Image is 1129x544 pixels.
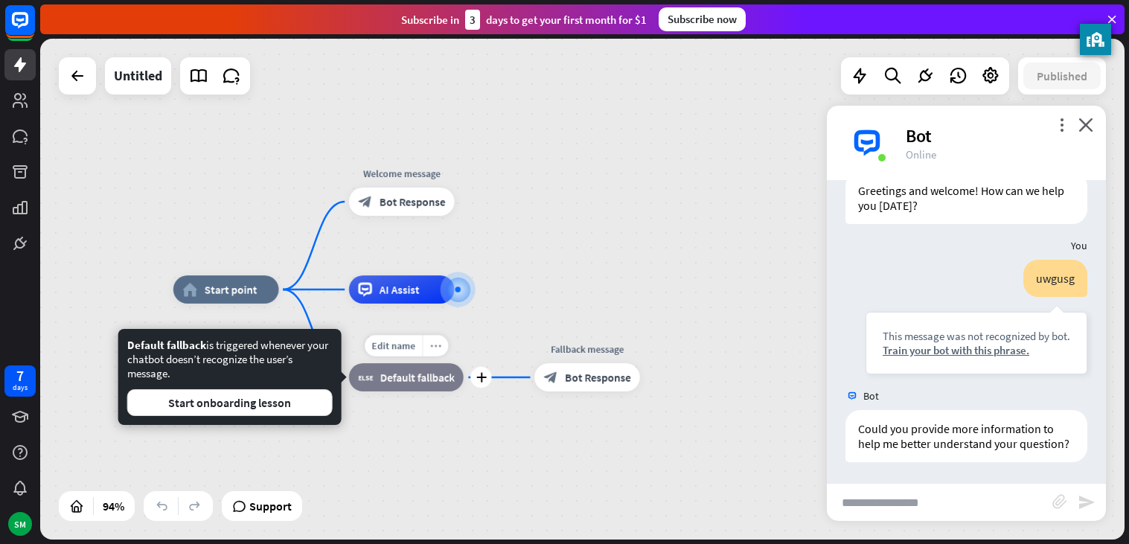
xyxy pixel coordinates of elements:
span: Bot Response [565,371,631,385]
div: Greetings and welcome! How can we help you [DATE]? [845,172,1087,224]
div: Fallback message [524,342,650,356]
span: Bot Response [379,195,445,209]
div: This message was not recognized by bot. [883,329,1070,343]
div: SM [8,512,32,536]
div: Train your bot with this phrase. [883,343,1070,357]
i: block_bot_response [358,195,372,209]
a: 7 days [4,365,36,397]
div: 3 [465,10,480,30]
button: Open LiveChat chat widget [12,6,57,51]
div: 94% [98,494,129,518]
button: Start onboarding lesson [127,389,333,416]
div: Bot [906,124,1088,147]
div: uwgusg [1023,260,1087,297]
span: AI Assist [379,283,419,297]
button: privacy banner [1080,24,1111,55]
i: block_bot_response [543,371,557,385]
div: Subscribe in days to get your first month for $1 [401,10,647,30]
i: home_2 [182,283,197,297]
div: Untitled [114,57,162,95]
i: more_horiz [429,340,441,351]
i: plus [476,372,486,382]
span: Default fallback [380,371,454,385]
div: 7 [16,369,24,383]
i: more_vert [1055,118,1069,132]
div: Welcome message [339,167,465,181]
span: Edit name [371,339,415,352]
span: Bot [863,389,879,403]
div: Online [906,147,1088,161]
span: Default fallback [127,338,206,352]
div: days [13,383,28,393]
i: block_attachment [1052,494,1067,509]
span: Support [249,494,292,518]
div: is triggered whenever your chatbot doesn’t recognize the user’s message. [127,338,333,416]
span: You [1071,239,1087,252]
div: Subscribe now [659,7,746,31]
i: block_fallback [358,371,373,385]
span: Start point [204,283,257,297]
i: close [1078,118,1093,132]
div: Could you provide more information to help me better understand your question? [845,410,1087,462]
button: Published [1023,63,1101,89]
i: send [1078,493,1096,511]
